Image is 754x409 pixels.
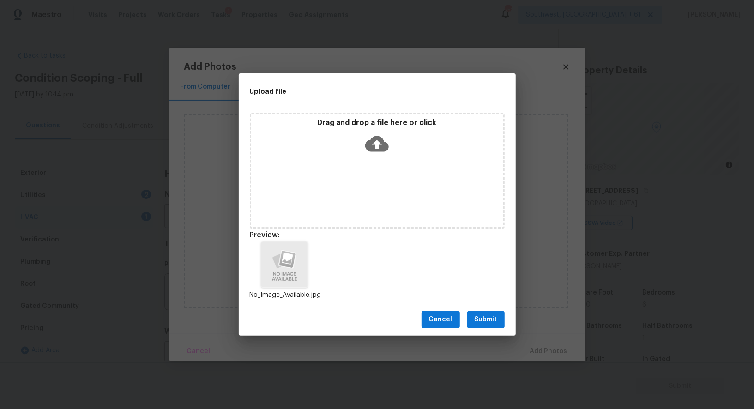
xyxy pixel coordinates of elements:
p: No_Image_Available.jpg [250,290,320,300]
h2: Upload file [250,86,463,96]
button: Submit [467,311,505,328]
img: Z [261,241,308,288]
p: Drag and drop a file here or click [251,118,503,128]
button: Cancel [422,311,460,328]
span: Submit [475,314,497,325]
span: Cancel [429,314,452,325]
